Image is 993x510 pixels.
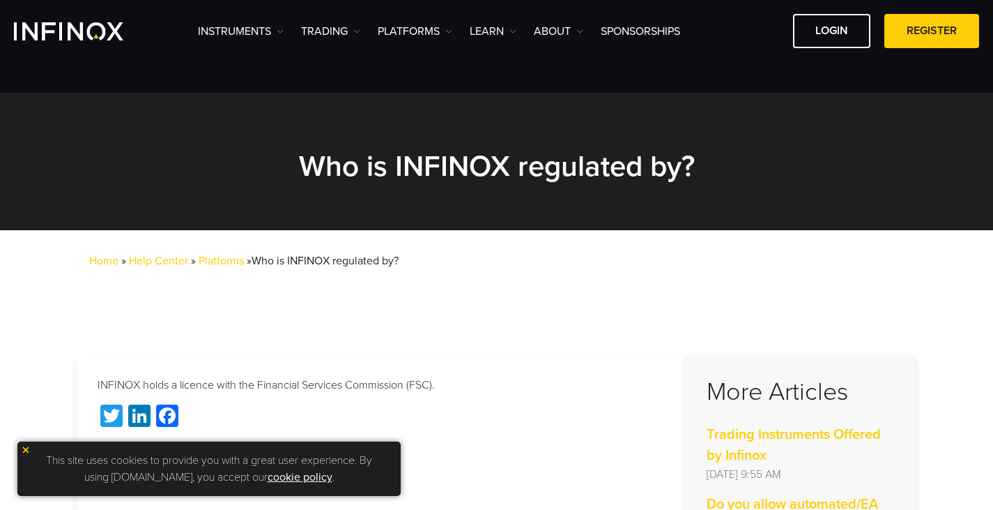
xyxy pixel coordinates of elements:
[707,377,895,407] h3: More Articles
[129,254,188,268] a: Help Center
[21,445,31,455] img: yellow close icon
[89,254,118,268] a: Home
[98,377,665,393] p: INFINOX holds a licence with the Financial Services Commission (FSC).
[470,23,516,40] a: Learn
[125,405,153,431] a: LinkedIn
[183,149,810,184] h2: Who is INFINOX regulated by?
[98,405,125,431] a: Twitter
[301,23,360,40] a: TRADING
[268,470,332,484] a: cookie policy
[884,14,979,48] a: REGISTER
[191,254,399,268] span: »
[378,23,452,40] a: PLATFORMS
[199,254,244,268] a: Platforms
[153,405,181,431] a: Facebook
[707,426,881,464] strong: Trading Instruments Offered by Infinox
[707,466,895,483] p: [DATE] 9:55 AM
[14,22,156,40] a: INFINOX Logo
[247,254,399,268] span: »
[707,424,895,483] a: Trading Instruments Offered by Infinox [DATE] 9:55 AM
[534,23,583,40] a: ABOUT
[24,449,394,489] p: This site uses cookies to provide you with a great user experience. By using [DOMAIN_NAME], you a...
[121,254,126,268] span: »
[601,23,680,40] a: SPONSORSHIPS
[252,254,399,268] span: Who is INFINOX regulated by?
[793,14,870,48] a: LOGIN
[198,23,284,40] a: Instruments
